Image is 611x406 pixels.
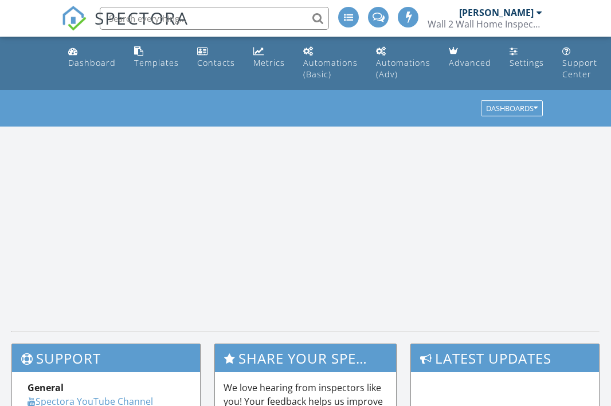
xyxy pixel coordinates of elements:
a: SPECTORA [61,15,189,40]
div: Contacts [197,57,235,68]
div: [PERSON_NAME] [459,7,534,18]
img: The Best Home Inspection Software - Spectora [61,6,87,31]
div: Dashboards [486,105,538,113]
div: Dashboard [68,57,116,68]
a: Automations (Basic) [299,41,362,85]
div: Wall 2 Wall Home Inspections [428,18,542,30]
a: Advanced [444,41,496,74]
input: Search everything... [100,7,329,30]
div: Automations (Adv) [376,57,430,80]
button: Dashboards [481,101,543,117]
a: Automations (Advanced) [371,41,435,85]
a: Contacts [193,41,240,74]
a: Metrics [249,41,289,74]
div: Metrics [253,57,285,68]
h3: Latest Updates [411,344,599,372]
div: Settings [510,57,544,68]
a: Templates [130,41,183,74]
a: Dashboard [64,41,120,74]
h3: Share Your Spectora Experience [215,344,396,372]
h3: Support [12,344,200,372]
a: Settings [505,41,549,74]
div: Support Center [562,57,597,80]
div: Automations (Basic) [303,57,358,80]
div: Templates [134,57,179,68]
a: Support Center [558,41,602,85]
div: Advanced [449,57,491,68]
strong: General [28,381,64,394]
